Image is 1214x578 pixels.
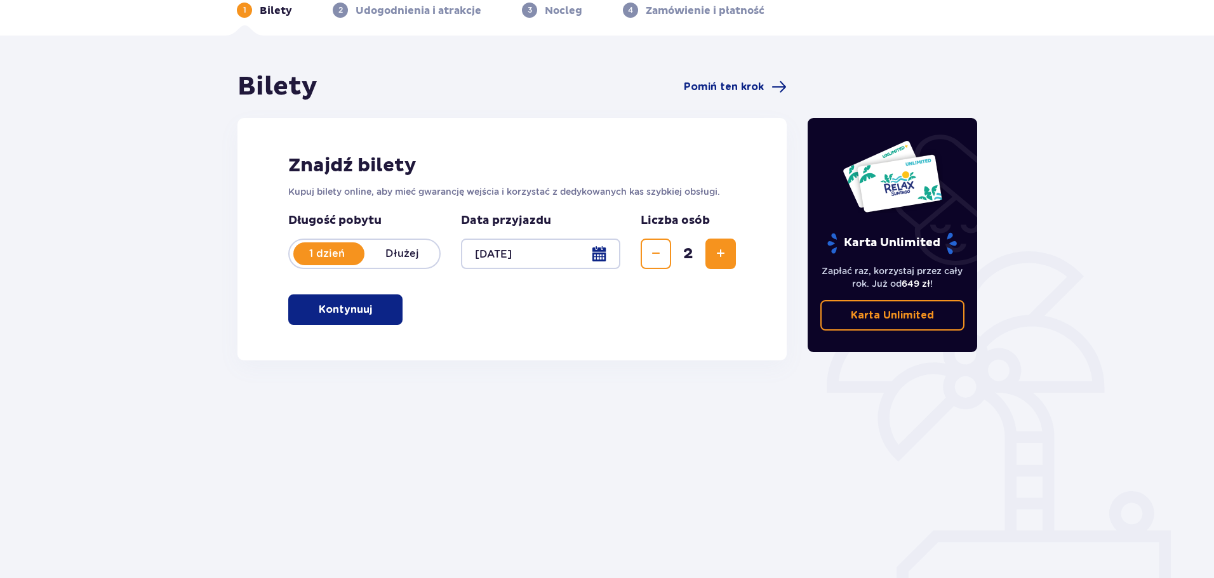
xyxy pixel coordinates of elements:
p: 2 [338,4,343,16]
p: Długość pobytu [288,213,441,228]
p: 1 dzień [290,247,364,261]
div: 1Bilety [237,3,292,18]
p: Nocleg [545,4,582,18]
p: Karta Unlimited [826,232,958,254]
p: Udogodnienia i atrakcje [356,4,481,18]
span: 649 zł [902,279,930,289]
p: Zamówienie i płatność [646,4,764,18]
p: Data przyjazdu [461,213,551,228]
p: 3 [528,4,532,16]
p: Kontynuuj [319,303,372,317]
img: Dwie karty całoroczne do Suntago z napisem 'UNLIMITED RELAX', na białym tle z tropikalnymi liśćmi... [842,140,943,213]
p: Zapłać raz, korzystaj przez cały rok. Już od ! [820,265,965,290]
p: Dłużej [364,247,439,261]
span: 2 [674,244,703,263]
h2: Znajdź bilety [288,154,736,178]
p: Karta Unlimited [851,308,934,322]
p: 4 [628,4,633,16]
a: Karta Unlimited [820,300,965,331]
button: Zmniejsz [641,239,671,269]
p: Bilety [260,4,292,18]
p: 1 [243,4,246,16]
div: 3Nocleg [522,3,582,18]
p: Liczba osób [641,213,710,228]
span: Pomiń ten krok [684,80,764,94]
p: Kupuj bilety online, aby mieć gwarancję wejścia i korzystać z dedykowanych kas szybkiej obsługi. [288,185,736,198]
div: 4Zamówienie i płatność [623,3,764,18]
div: 2Udogodnienia i atrakcje [333,3,481,18]
button: Zwiększ [705,239,736,269]
button: Kontynuuj [288,294,403,325]
a: Pomiń ten krok [684,79,787,95]
h1: Bilety [237,71,317,103]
